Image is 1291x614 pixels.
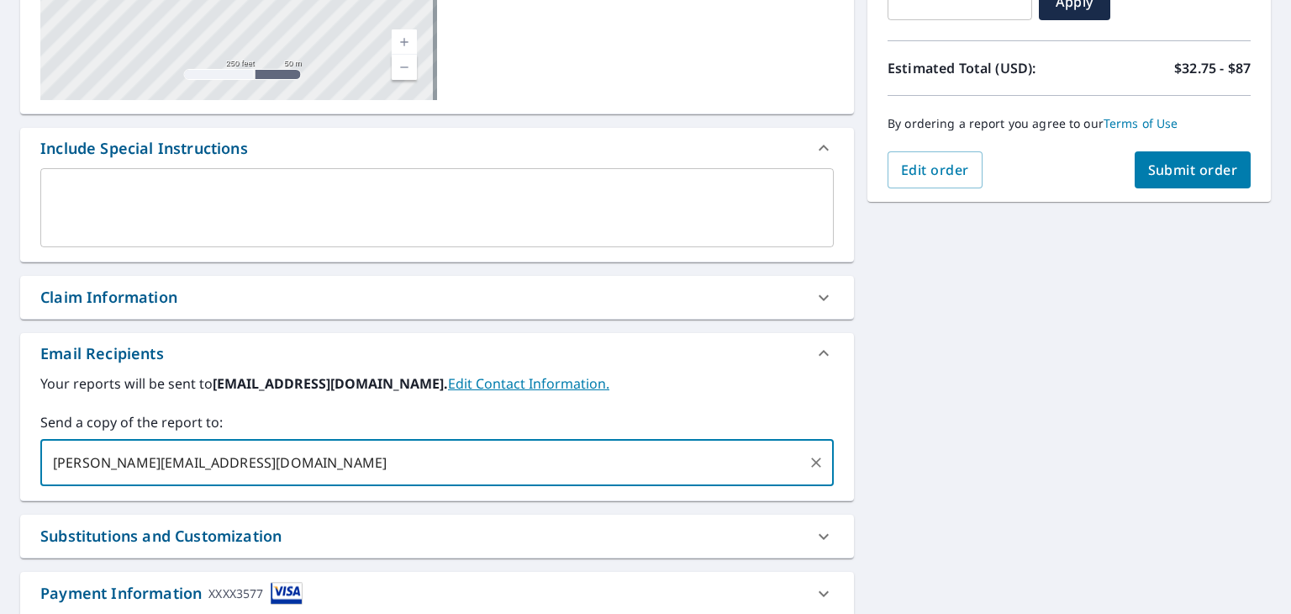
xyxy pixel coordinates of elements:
[20,128,854,168] div: Include Special Instructions
[392,29,417,55] a: Current Level 17, Zoom In
[888,58,1069,78] p: Estimated Total (USD):
[20,333,854,373] div: Email Recipients
[40,412,834,432] label: Send a copy of the report to:
[1174,58,1251,78] p: $32.75 - $87
[40,286,177,309] div: Claim Information
[1148,161,1238,179] span: Submit order
[1104,115,1178,131] a: Terms of Use
[392,55,417,80] a: Current Level 17, Zoom Out
[40,582,303,605] div: Payment Information
[804,451,828,474] button: Clear
[20,515,854,558] div: Substitutions and Customization
[40,137,248,160] div: Include Special Instructions
[888,116,1251,131] p: By ordering a report you agree to our
[448,374,609,393] a: EditContactInfo
[40,525,282,548] div: Substitutions and Customization
[888,151,983,188] button: Edit order
[40,342,164,365] div: Email Recipients
[271,582,303,605] img: cardImage
[1135,151,1251,188] button: Submit order
[40,373,834,394] label: Your reports will be sent to
[213,374,448,393] b: [EMAIL_ADDRESS][DOMAIN_NAME].
[20,276,854,319] div: Claim Information
[208,582,263,605] div: XXXX3577
[901,161,969,179] span: Edit order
